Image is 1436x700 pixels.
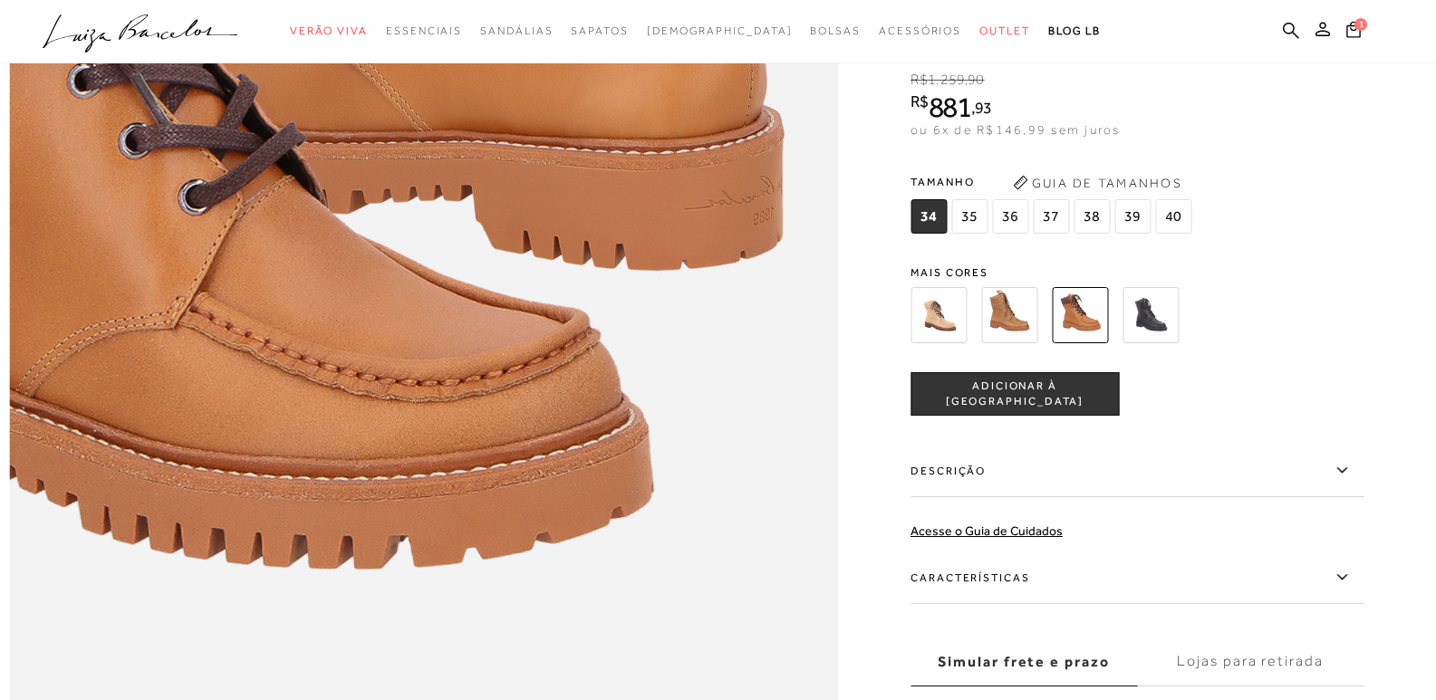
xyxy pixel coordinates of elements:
span: Verão Viva [290,24,368,37]
img: BOTA DE CANO MÉDIO COM CADARÇO EM COURO AMARULA E SOLA TRATORADA [981,287,1037,343]
i: R$ [911,93,929,110]
span: Tamanho [911,168,1196,196]
img: BOTA DE CANO MÉDIO COM CADARÇO EM CAMURÇA BEGE E SOLA TRATORADA [911,287,967,343]
a: categoryNavScreenReaderText [879,14,961,48]
span: Outlet [979,24,1030,37]
a: categoryNavScreenReaderText [290,14,368,48]
span: 881 [929,91,971,123]
span: Sapatos [571,24,628,37]
img: BOTA DE CANO MÉDIO COM CADARÇO EM COURO PRETO E SOLA TRATORADA [1123,287,1179,343]
label: Simular frete e prazo [911,638,1137,686]
a: categoryNavScreenReaderText [810,14,861,48]
i: , [965,72,985,88]
span: 1 [1354,18,1367,31]
a: categoryNavScreenReaderText [386,14,462,48]
a: categoryNavScreenReaderText [480,14,553,48]
button: ADICIONAR À [GEOGRAPHIC_DATA] [911,372,1119,416]
span: 34 [911,199,947,234]
span: Essenciais [386,24,462,37]
label: Lojas para retirada [1137,638,1364,686]
button: Guia de Tamanhos [1007,168,1188,197]
span: 40 [1155,199,1191,234]
span: 38 [1074,199,1110,234]
span: Mais cores [911,267,1364,278]
a: categoryNavScreenReaderText [571,14,628,48]
a: noSubCategoriesText [647,14,793,48]
button: 1 [1341,20,1366,44]
label: Descrição [911,445,1364,497]
a: categoryNavScreenReaderText [979,14,1030,48]
a: Acesse o Guia de Cuidados [911,523,1063,538]
span: 36 [992,199,1028,234]
span: Bolsas [810,24,861,37]
i: , [971,100,992,116]
span: 39 [1114,199,1151,234]
span: ou 6x de R$146,99 sem juros [911,122,1120,137]
span: 35 [951,199,988,234]
span: 37 [1033,199,1069,234]
span: 93 [975,98,992,117]
span: 1.259 [928,72,965,88]
label: Características [911,551,1364,604]
span: [DEMOGRAPHIC_DATA] [647,24,793,37]
a: BLOG LB [1048,14,1101,48]
span: Sandálias [480,24,553,37]
img: BOTA DE CANO MÉDIO COM CADARÇO EM COURO CARAMELO E CAFÉ E SOLA TRATORADA [1052,287,1108,343]
span: 90 [968,72,984,88]
span: BLOG LB [1048,24,1101,37]
span: Acessórios [879,24,961,37]
i: R$ [911,72,928,88]
span: ADICIONAR À [GEOGRAPHIC_DATA] [911,379,1118,410]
